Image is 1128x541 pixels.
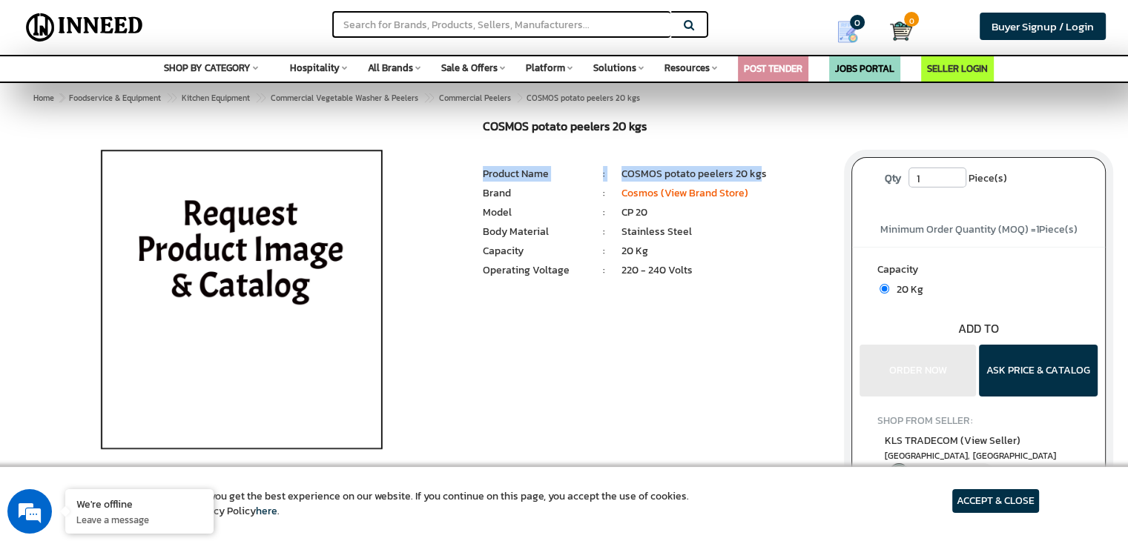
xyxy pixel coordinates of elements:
[20,9,149,46] img: Inneed.Market
[850,15,865,30] span: 0
[980,13,1106,40] a: Buyer Signup / Login
[368,61,413,75] span: All Brands
[852,320,1105,337] div: ADD TO
[76,513,202,526] p: Leave a message
[483,263,587,278] li: Operating Voltage
[817,15,890,49] a: my Quotes 0
[102,358,113,367] img: salesiqlogo_leal7QplfZFryJ6FIlVepeu7OftD7mt8q6exU6-34PB8prfIgodN67KcxXM9Y7JQ_.png
[256,503,277,519] a: here
[621,244,829,259] li: 20 Kg
[423,89,431,107] span: >
[436,89,514,107] a: Commercial Peelers
[116,357,188,368] em: Driven by SalesIQ
[25,89,62,97] img: logo_Zg8I0qSkbAqR2WFHt3p6CTuqpyXMFPubPcD2OT02zFN43Cy9FUNNG3NEPhM_Q1qe_.png
[904,12,919,27] span: 0
[483,244,587,259] li: Capacity
[969,167,1007,190] span: Piece(s)
[76,497,202,511] div: We're offline
[890,15,901,47] a: Cart 0
[179,89,253,107] a: Kitchen Equipment
[332,11,670,38] input: Search for Brands, Products, Sellers, Manufacturers...
[166,89,174,107] span: >
[885,433,1072,489] a: KLS TRADECOM (View Seller) [GEOGRAPHIC_DATA], [GEOGRAPHIC_DATA] Verified Seller
[587,244,621,259] li: :
[877,167,908,190] label: Qty
[516,89,524,107] span: >
[621,167,829,182] li: COSMOS potato peelers 20 kgs
[483,167,587,182] li: Product Name
[992,18,1094,35] span: Buyer Signup / Login
[31,171,259,321] span: We are offline. Please leave us a message.
[66,89,164,107] a: Foodservice & Equipment
[66,92,640,104] span: COSMOS potato peelers 20 kgs
[483,225,587,239] li: Body Material
[587,167,621,182] li: :
[243,7,279,43] div: Minimize live chat window
[1036,222,1039,237] span: 1
[837,21,859,43] img: Show My Quotes
[483,205,587,220] li: Model
[664,61,710,75] span: Resources
[290,61,340,75] span: Hospitality
[877,262,1080,281] label: Capacity
[483,120,829,137] h1: COSMOS potato peelers 20 kgs
[268,89,421,107] a: Commercial Vegetable Washer & Peelers
[483,186,587,201] li: Brand
[885,433,1020,448] span: KLS TRADECOM
[744,62,802,76] a: POST TENDER
[587,263,621,278] li: :
[927,62,988,76] a: SELLER LOGIN
[441,61,498,75] span: Sale & Offers
[89,489,689,519] article: We use cookies to ensure you get the best experience on our website. If you continue on this page...
[587,225,621,239] li: :
[890,20,912,42] img: Cart
[888,463,911,485] img: inneed-verified-seller-icon.png
[587,205,621,220] li: :
[68,120,415,491] img: COSMOS potato peelers 20 kgs
[164,61,251,75] span: SHOP BY CATEGORY
[835,62,894,76] a: JOBS PORTAL
[59,92,64,104] span: >
[30,89,57,107] a: Home
[271,92,418,104] span: Commercial Vegetable Washer & Peelers
[217,425,269,445] em: Submit
[621,185,748,201] a: Cosmos (View Brand Store)
[880,222,1078,237] span: Minimum Order Quantity (MOQ) = Piece(s)
[621,225,829,239] li: Stainless Steel
[182,92,250,104] span: Kitchen Equipment
[69,92,161,104] span: Foodservice & Equipment
[7,374,283,425] textarea: Type your message and click 'Submit'
[621,205,829,220] li: CP 20
[439,92,511,104] span: Commercial Peelers
[255,89,263,107] span: >
[526,61,565,75] span: Platform
[877,415,1080,426] h4: SHOP FROM SELLER:
[979,345,1098,396] button: ASK PRICE & CATALOG
[593,61,636,75] span: Solutions
[77,83,249,102] div: Leave a message
[889,282,923,297] span: 20 Kg
[587,186,621,201] li: :
[952,489,1039,513] article: ACCEPT & CLOSE
[885,450,1072,462] span: East Delhi
[621,263,829,278] li: 220 - 240 Volts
